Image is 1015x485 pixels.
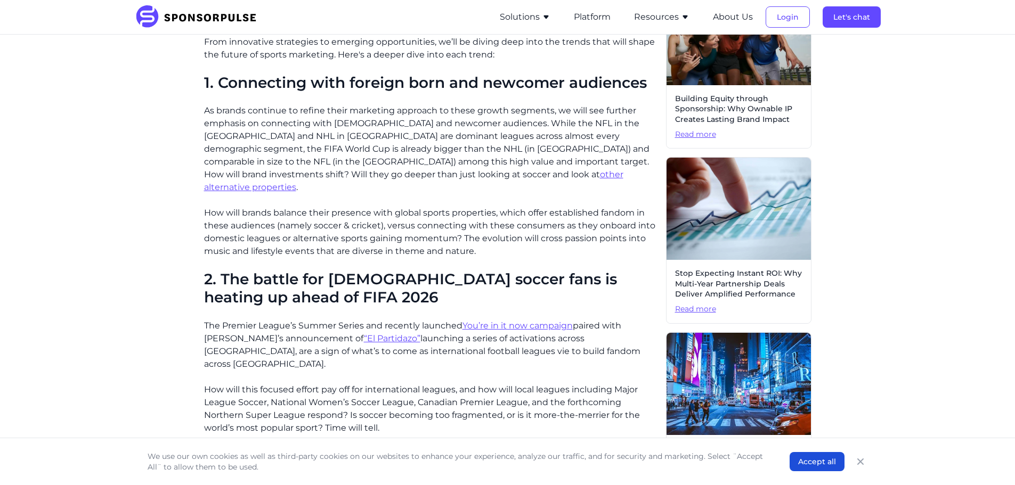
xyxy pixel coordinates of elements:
[204,383,657,434] p: How will this focused effort pay off for international leagues, and how will local leagues includ...
[500,11,550,23] button: Solutions
[666,157,811,323] a: Stop Expecting Instant ROI: Why Multi-Year Partnership Deals Deliver Amplified PerformanceRead more
[675,304,802,315] span: Read more
[962,434,1015,485] iframe: Chat Widget
[675,268,802,300] span: Stop Expecting Instant ROI: Why Multi-Year Partnership Deals Deliver Amplified Performance
[766,6,810,28] button: Login
[574,12,611,22] a: Platform
[823,6,881,28] button: Let's chat
[574,11,611,23] button: Platform
[634,11,689,23] button: Resources
[204,73,647,92] span: 1. Connecting with foreign born and newcomer audiences
[713,11,753,23] button: About Us
[675,94,802,125] span: Building Equity through Sponsorship: Why Ownable IP Creates Lasting Brand Impact
[204,104,657,194] p: As brands continue to refine their marketing approach to these growth segments, we will see furth...
[790,452,845,471] button: Accept all
[667,158,811,260] img: Sponsorship ROI image
[148,451,768,472] p: We use our own cookies as well as third-party cookies on our websites to enhance your experience,...
[135,5,264,29] img: SponsorPulse
[204,207,657,258] p: How will brands balance their presence with global sports properties, which offer established fan...
[204,10,657,61] p: Over the last few weeks, we’ve unwrapped the 🎁 🎁 - your exclusive preview of what's coming in the...
[462,320,573,331] a: You’re in it now campaign
[823,12,881,22] a: Let's chat
[675,129,802,140] span: Read more
[667,333,811,435] img: Photo by Andreas Niendorf courtesy of Unsplash
[204,319,657,371] p: The Premier League’s Summer Series and recently launched paired with [PERSON_NAME]’s announcement...
[204,270,617,306] span: 2. The battle for [DEMOGRAPHIC_DATA] soccer fans is heating up ahead of FIFA 2026
[364,333,420,343] a: “El Partidazo”
[766,12,810,22] a: Login
[853,454,868,469] button: Close
[713,12,753,22] a: About Us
